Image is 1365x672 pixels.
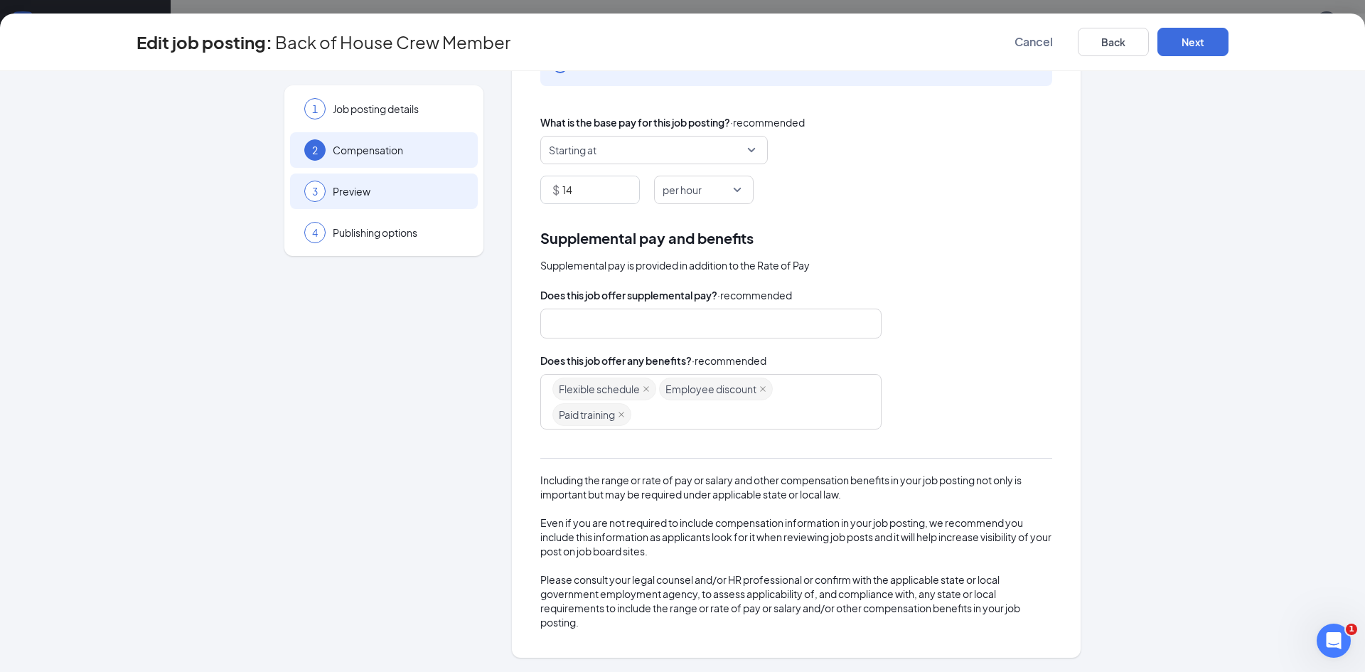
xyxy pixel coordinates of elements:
span: close [618,411,625,418]
span: 1 [312,102,318,116]
span: 4 [312,225,318,240]
span: Preview [333,184,464,198]
span: 1 [1346,624,1357,635]
span: Back of House Crew Member [275,35,510,49]
span: · recommended [717,287,792,303]
iframe: Intercom live chat [1317,624,1351,658]
div: Including the range or rate of pay or salary and other compensation benefits in your job posting ... [540,473,1052,629]
span: Cancel [1015,35,1053,49]
span: What is the base pay for this job posting? [540,114,730,130]
span: close [643,385,650,393]
span: Starting at [549,137,596,164]
span: close [759,385,766,393]
span: per hour [663,176,702,203]
span: Does this job offer any benefits? [540,353,692,368]
span: 2 [312,143,318,157]
span: · recommended [730,114,805,130]
span: 3 [312,184,318,198]
span: Compensation [333,143,464,157]
button: Next [1157,28,1228,56]
span: Paid training [559,404,615,425]
span: Publishing options [333,225,464,240]
button: Back [1078,28,1149,56]
span: Supplemental pay is provided in addition to the Rate of Pay [540,257,810,273]
span: Flexible schedule [559,378,640,400]
h3: Edit job posting: [136,30,272,54]
span: · recommended [692,353,766,368]
button: Cancel [998,28,1069,56]
span: Employee discount [665,378,756,400]
span: Job posting details [333,102,464,116]
b: Make sure your job post stands out. [576,58,743,71]
span: Does this job offer supplemental pay? [540,287,717,303]
span: Supplemental pay and benefits [540,227,754,249]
